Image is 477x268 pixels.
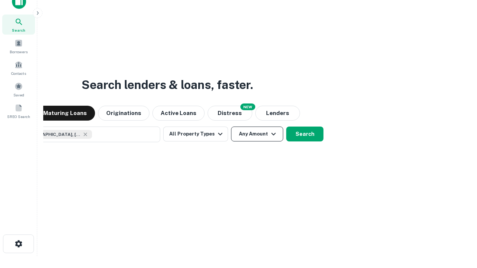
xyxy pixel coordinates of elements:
[10,49,28,55] span: Borrowers
[163,127,228,141] button: All Property Types
[7,114,30,119] span: SREO Search
[240,103,255,110] div: NEW
[98,106,149,121] button: Originations
[2,15,35,35] a: Search
[231,127,283,141] button: Any Amount
[2,101,35,121] a: SREO Search
[13,92,24,98] span: Saved
[2,79,35,99] a: Saved
[2,58,35,78] a: Contacts
[208,106,252,121] button: Search distressed loans with lien and other non-mortgage details.
[25,131,81,138] span: [GEOGRAPHIC_DATA], [GEOGRAPHIC_DATA], [GEOGRAPHIC_DATA]
[440,208,477,244] iframe: Chat Widget
[152,106,205,121] button: Active Loans
[255,106,300,121] button: Lenders
[11,70,26,76] span: Contacts
[11,127,160,142] button: [GEOGRAPHIC_DATA], [GEOGRAPHIC_DATA], [GEOGRAPHIC_DATA]
[35,106,95,121] button: Maturing Loans
[286,127,323,141] button: Search
[12,27,25,33] span: Search
[2,36,35,56] a: Borrowers
[82,76,253,94] h3: Search lenders & loans, faster.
